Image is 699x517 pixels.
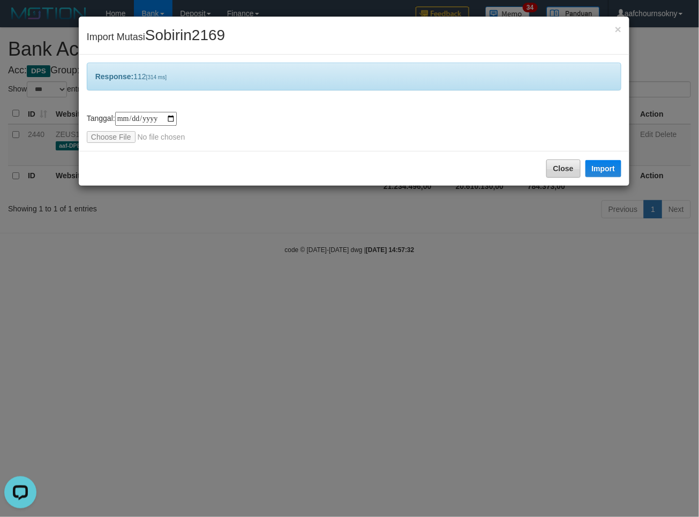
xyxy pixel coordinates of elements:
[95,72,134,81] b: Response:
[87,112,621,143] div: Tanggal:
[585,160,622,177] button: Import
[87,32,225,42] span: Import Mutasi
[546,159,581,178] button: Close
[146,74,167,80] span: [314 ms]
[87,63,621,90] div: 112
[4,4,36,36] button: Open LiveChat chat widget
[615,24,621,35] button: Close
[145,27,225,43] span: Sobirin2169
[615,23,621,35] span: ×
